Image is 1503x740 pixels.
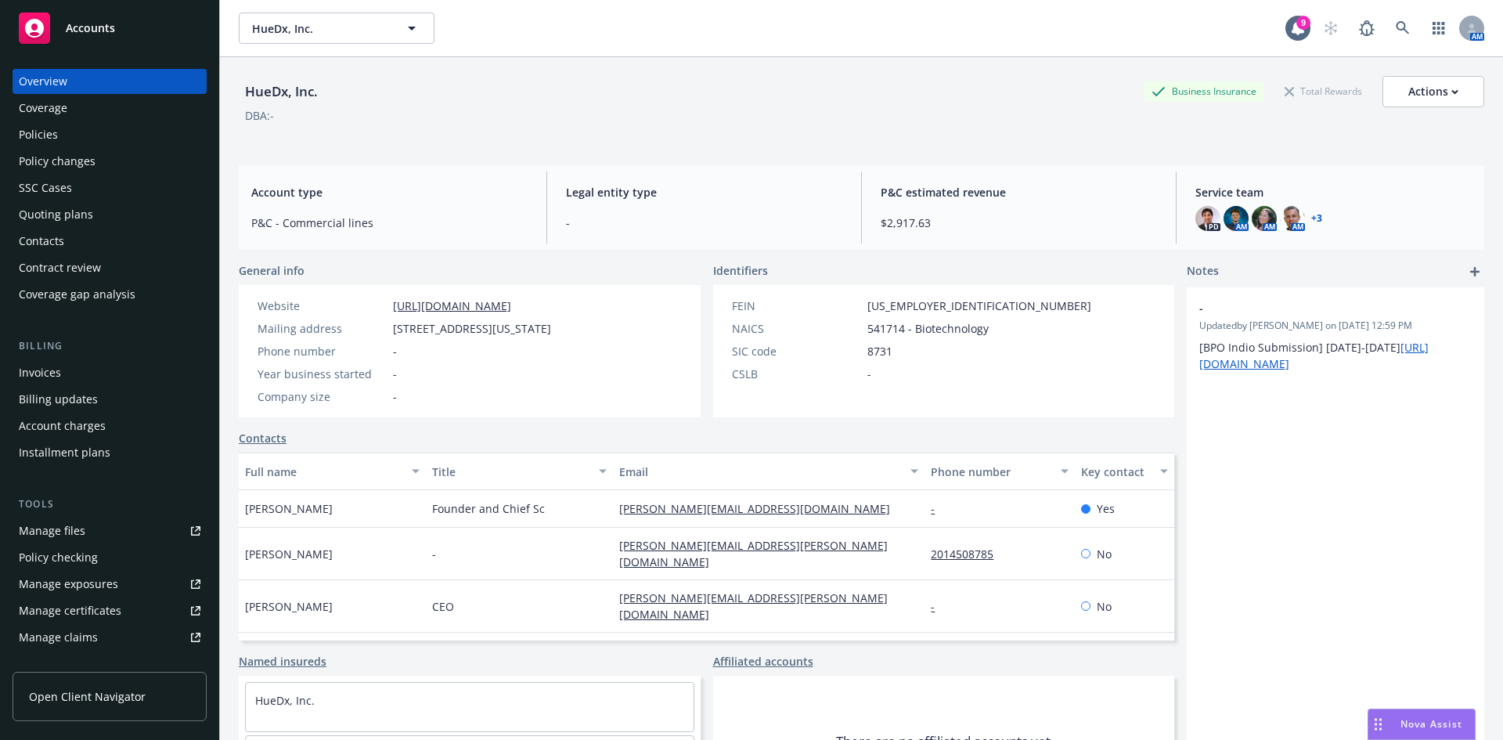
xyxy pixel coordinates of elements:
[239,262,305,279] span: General info
[732,298,861,314] div: FEIN
[732,366,861,382] div: CSLB
[19,440,110,465] div: Installment plans
[1252,206,1277,231] img: photo
[1081,464,1151,480] div: Key contact
[239,430,287,446] a: Contacts
[1368,709,1388,739] div: Drag to move
[13,202,207,227] a: Quoting plans
[239,81,324,102] div: HueDx, Inc.
[1097,500,1115,517] span: Yes
[619,590,888,622] a: [PERSON_NAME][EMAIL_ADDRESS][PERSON_NAME][DOMAIN_NAME]
[393,366,397,382] span: -
[13,69,207,94] a: Overview
[19,282,135,307] div: Coverage gap analysis
[1075,453,1174,490] button: Key contact
[1199,300,1431,316] span: -
[13,545,207,570] a: Policy checking
[13,496,207,512] div: Tools
[19,229,64,254] div: Contacts
[931,599,947,614] a: -
[19,625,98,650] div: Manage claims
[566,215,842,231] span: -
[13,625,207,650] a: Manage claims
[19,652,92,677] div: Manage BORs
[867,320,989,337] span: 541714 - Biotechnology
[393,298,511,313] a: [URL][DOMAIN_NAME]
[13,96,207,121] a: Coverage
[19,96,67,121] div: Coverage
[931,464,1051,480] div: Phone number
[732,343,861,359] div: SIC code
[13,338,207,354] div: Billing
[931,547,1006,561] a: 2014508785
[867,298,1091,314] span: [US_EMPLOYER_IDENTIFICATION_NUMBER]
[239,653,326,670] a: Named insureds
[255,693,315,708] a: HueDx, Inc.
[393,343,397,359] span: -
[619,501,903,516] a: [PERSON_NAME][EMAIL_ADDRESS][DOMAIN_NAME]
[1195,206,1220,231] img: photo
[239,453,426,490] button: Full name
[13,360,207,385] a: Invoices
[245,598,333,615] span: [PERSON_NAME]
[619,464,901,480] div: Email
[432,500,545,517] span: Founder and Chief Sc
[245,107,274,124] div: DBA: -
[432,598,454,615] span: CEO
[13,282,207,307] a: Coverage gap analysis
[1144,81,1264,101] div: Business Insurance
[1296,16,1310,30] div: 9
[258,388,387,405] div: Company size
[13,6,207,50] a: Accounts
[613,453,925,490] button: Email
[258,366,387,382] div: Year business started
[13,598,207,623] a: Manage certificates
[19,413,106,439] div: Account charges
[1400,717,1462,731] span: Nova Assist
[931,501,947,516] a: -
[245,464,402,480] div: Full name
[19,149,96,174] div: Policy changes
[252,20,387,37] span: HueDx, Inc.
[258,320,387,337] div: Mailing address
[1199,319,1472,333] span: Updated by [PERSON_NAME] on [DATE] 12:59 PM
[19,360,61,385] div: Invoices
[13,440,207,465] a: Installment plans
[13,572,207,597] a: Manage exposures
[258,298,387,314] div: Website
[925,453,1074,490] button: Phone number
[1368,709,1476,740] button: Nova Assist
[13,652,207,677] a: Manage BORs
[251,184,528,200] span: Account type
[1382,76,1484,107] button: Actions
[1465,262,1484,281] a: add
[1280,206,1305,231] img: photo
[13,518,207,543] a: Manage files
[1387,13,1418,44] a: Search
[19,518,85,543] div: Manage files
[13,229,207,254] a: Contacts
[1097,546,1112,562] span: No
[19,122,58,147] div: Policies
[13,255,207,280] a: Contract review
[619,538,888,569] a: [PERSON_NAME][EMAIL_ADDRESS][PERSON_NAME][DOMAIN_NAME]
[713,653,813,670] a: Affiliated accounts
[867,366,871,382] span: -
[881,215,1157,231] span: $2,917.63
[245,500,333,517] span: [PERSON_NAME]
[393,388,397,405] span: -
[13,149,207,174] a: Policy changes
[19,255,101,280] div: Contract review
[732,320,861,337] div: NAICS
[19,202,93,227] div: Quoting plans
[1195,184,1472,200] span: Service team
[245,546,333,562] span: [PERSON_NAME]
[432,464,589,480] div: Title
[1315,13,1346,44] a: Start snowing
[19,69,67,94] div: Overview
[19,387,98,412] div: Billing updates
[1187,287,1484,384] div: -Updatedby [PERSON_NAME] on [DATE] 12:59 PM[BPO Indio Submission] [DATE]-[DATE][URL][DOMAIN_NAME]
[13,122,207,147] a: Policies
[19,572,118,597] div: Manage exposures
